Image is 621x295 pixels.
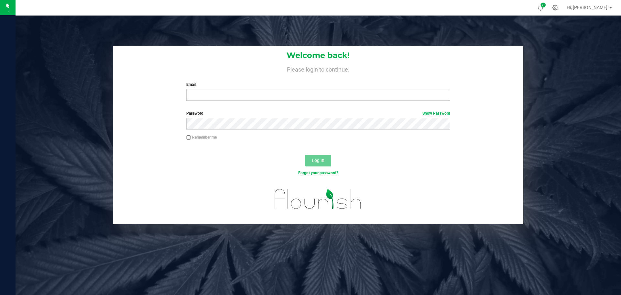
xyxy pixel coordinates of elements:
h4: Please login to continue. [113,65,523,73]
label: Remember me [186,134,217,140]
label: Email [186,82,450,87]
img: flourish_logo.svg [267,183,369,216]
button: Log In [305,155,331,166]
span: Hi, [PERSON_NAME]! [567,5,609,10]
span: Password [186,111,203,116]
div: Manage settings [551,5,559,11]
h1: Welcome back! [113,51,523,60]
input: Remember me [186,135,191,140]
a: Show Password [422,111,450,116]
a: Forgot your password? [298,171,338,175]
span: Log In [312,158,324,163]
span: 9+ [542,4,545,6]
